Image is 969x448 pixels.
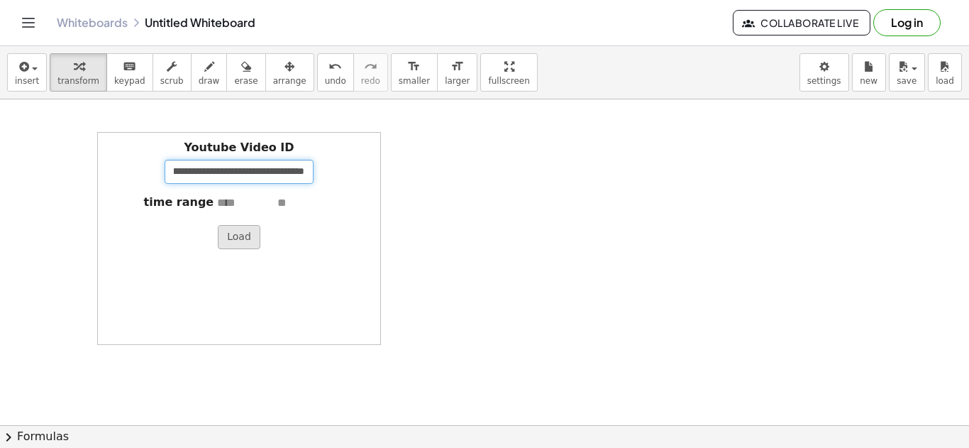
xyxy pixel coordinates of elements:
button: format_sizesmaller [391,53,438,92]
button: transform [50,53,107,92]
span: fullscreen [488,76,529,86]
label: time range [144,195,214,211]
label: Youtube Video ID [184,140,294,156]
span: undo [325,76,346,86]
button: scrub [153,53,192,92]
span: arrange [273,76,306,86]
a: Whiteboards [57,16,128,30]
span: draw [199,76,220,86]
button: format_sizelarger [437,53,477,92]
button: erase [226,53,265,92]
span: scrub [160,76,184,86]
button: Collaborate Live [733,10,870,35]
span: load [936,76,954,86]
i: keyboard [123,58,136,75]
span: Collaborate Live [745,16,858,29]
span: smaller [399,76,430,86]
button: draw [191,53,228,92]
button: Load [218,225,260,249]
button: save [889,53,925,92]
button: settings [799,53,849,92]
button: Log in [873,9,941,36]
button: insert [7,53,47,92]
span: new [860,76,877,86]
span: erase [234,76,258,86]
button: redoredo [353,53,388,92]
i: format_size [407,58,421,75]
span: insert [15,76,39,86]
span: settings [807,76,841,86]
span: redo [361,76,380,86]
span: transform [57,76,99,86]
span: larger [445,76,470,86]
span: save [897,76,917,86]
span: keypad [114,76,145,86]
button: undoundo [317,53,354,92]
button: keyboardkeypad [106,53,153,92]
button: arrange [265,53,314,92]
button: new [852,53,886,92]
button: fullscreen [480,53,537,92]
i: format_size [450,58,464,75]
i: undo [328,58,342,75]
button: load [928,53,962,92]
i: redo [364,58,377,75]
button: Toggle navigation [17,11,40,34]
